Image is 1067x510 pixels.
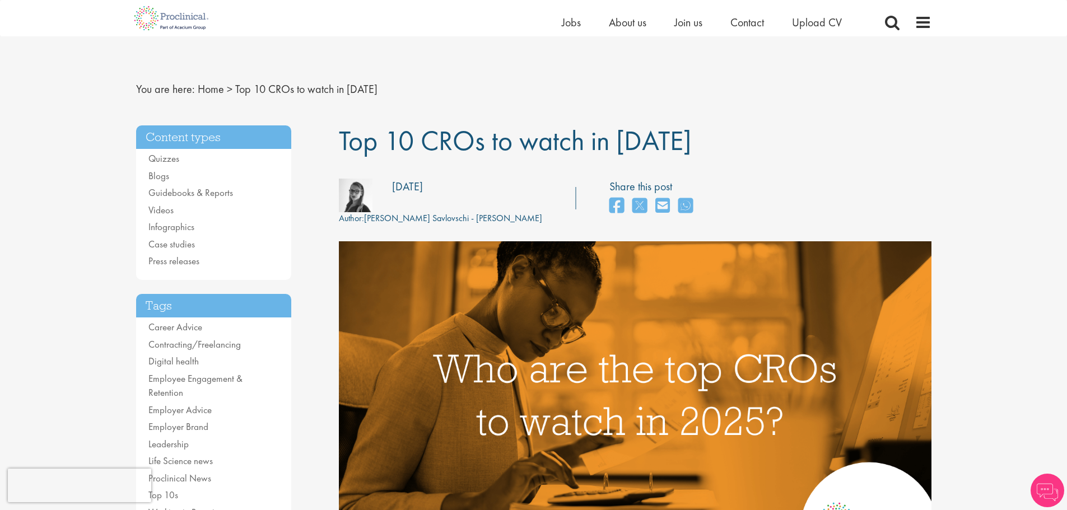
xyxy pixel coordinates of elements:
a: Case studies [148,238,195,250]
a: Leadership [148,438,189,450]
a: Employer Brand [148,420,208,433]
a: Blogs [148,170,169,182]
div: [PERSON_NAME] Savlovschi - [PERSON_NAME] [339,212,542,225]
span: Top 10 CROs to watch in [DATE] [235,82,378,96]
a: Join us [674,15,702,30]
a: share on twitter [632,194,647,218]
span: Author: [339,212,364,224]
iframe: reCAPTCHA [8,469,151,502]
a: Proclinical News [148,472,211,484]
a: Quizzes [148,152,179,165]
img: Chatbot [1031,474,1064,507]
a: share on email [655,194,670,218]
a: Contact [730,15,764,30]
a: Employee Engagement & Retention [148,372,243,399]
a: Jobs [562,15,581,30]
span: > [227,82,232,96]
a: share on facebook [609,194,624,218]
a: Press releases [148,255,199,267]
a: About us [609,15,646,30]
span: Top 10 CROs to watch in [DATE] [339,123,691,158]
span: You are here: [136,82,195,96]
a: Upload CV [792,15,842,30]
a: Digital health [148,355,199,367]
a: share on whats app [678,194,693,218]
a: Guidebooks & Reports [148,186,233,199]
a: Videos [148,204,174,216]
a: Top 10s [148,489,178,501]
img: fff6768c-7d58-4950-025b-08d63f9598ee [339,179,372,212]
a: Employer Advice [148,404,212,416]
a: Contracting/Freelancing [148,338,241,350]
h3: Content types [136,125,292,149]
h3: Tags [136,294,292,318]
label: Share this post [609,179,698,195]
a: Career Advice [148,321,202,333]
div: [DATE] [392,179,423,195]
a: Infographics [148,221,194,233]
a: Life Science news [148,455,213,467]
a: breadcrumb link [198,82,224,96]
